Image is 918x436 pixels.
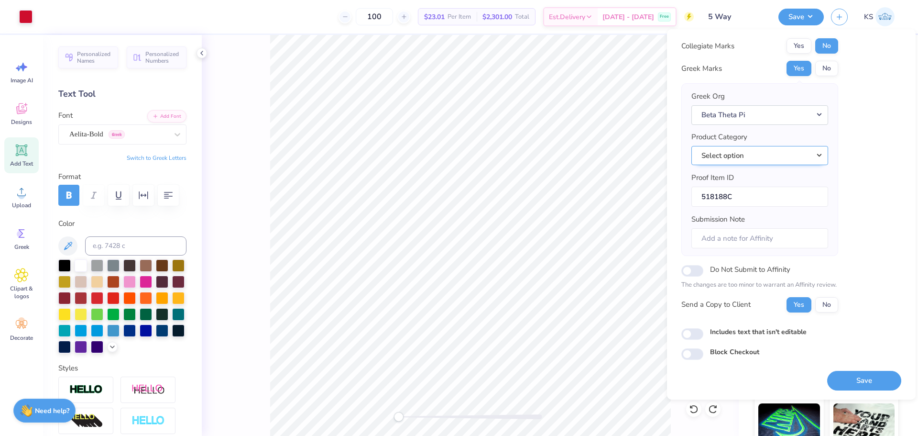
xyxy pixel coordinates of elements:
img: Negative Space [131,415,165,426]
span: Greek [14,243,29,251]
span: Free [660,13,669,20]
button: Save [827,371,901,391]
span: Designs [11,118,32,126]
button: Yes [787,297,811,313]
span: $23.01 [424,12,445,22]
strong: Need help? [35,406,69,415]
span: KS [864,11,873,22]
button: Switch to Greek Letters [127,154,186,162]
button: Save [778,9,824,25]
button: No [815,297,838,313]
div: Accessibility label [394,412,404,422]
button: No [815,61,838,76]
span: Personalized Numbers [145,51,181,64]
img: Shadow [131,384,165,396]
label: Do Not Submit to Affinity [710,263,790,276]
button: Personalized Numbers [127,46,186,68]
input: – – [356,8,393,25]
label: Submission Note [691,214,745,225]
span: Est. Delivery [549,12,585,22]
a: KS [860,7,899,26]
label: Greek Org [691,91,725,102]
button: Personalized Names [58,46,118,68]
span: Decorate [10,334,33,342]
span: Total [515,12,529,22]
span: $2,301.00 [482,12,512,22]
label: Font [58,110,73,121]
span: Per Item [448,12,471,22]
img: Kath Sales [875,7,895,26]
span: Add Text [10,160,33,168]
div: Text Tool [58,88,186,101]
button: Add Font [147,110,186,123]
span: Upload [12,201,31,209]
label: Proof Item ID [691,172,734,183]
button: No [815,38,838,54]
button: Select option [691,146,828,166]
label: Includes text that isn't editable [710,327,807,337]
span: Personalized Names [77,51,112,64]
p: The changes are too minor to warrant an Affinity review. [681,280,838,290]
img: 3D Illusion [69,414,103,429]
button: Beta Theta Pi [691,105,828,125]
input: e.g. 7428 c [85,236,186,256]
span: Image AI [11,77,33,84]
input: Add a note for Affinity [691,228,828,249]
label: Format [58,171,186,182]
div: Collegiate Marks [681,41,734,52]
label: Product Category [691,132,747,143]
button: Yes [787,38,811,54]
button: Yes [787,61,811,76]
span: [DATE] - [DATE] [602,12,654,22]
label: Styles [58,363,78,374]
label: Color [58,218,186,229]
input: Untitled Design [701,7,771,26]
label: Block Checkout [710,347,759,357]
span: Clipart & logos [6,285,37,300]
img: Stroke [69,384,103,395]
div: Send a Copy to Client [681,299,751,310]
div: Greek Marks [681,63,722,74]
